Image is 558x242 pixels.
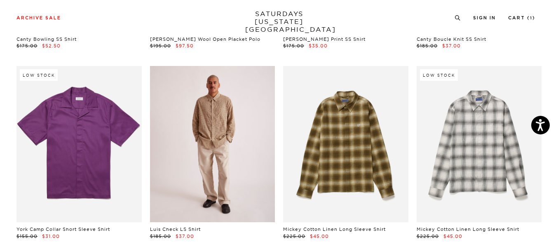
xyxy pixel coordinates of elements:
span: $225.00 [417,233,439,239]
small: 1 [530,16,532,20]
span: $185.00 [150,233,171,239]
a: Canty Bowling SS Shirt [16,36,77,42]
span: $37.00 [176,233,194,239]
span: $97.50 [176,43,194,49]
span: $185.00 [417,43,438,49]
a: Luis Check LS Shirt [150,226,201,232]
a: [PERSON_NAME] Wool Open Placket Polo [150,36,260,42]
span: $225.00 [283,233,305,239]
a: Cart (1) [508,16,535,20]
a: Sign In [473,16,496,20]
a: Mickey Cotton Linen Long Sleeve Shirt [417,226,519,232]
span: $45.00 [310,233,329,239]
div: Low Stock [420,69,458,81]
span: $37.00 [442,43,461,49]
span: $35.00 [309,43,328,49]
span: $175.00 [16,43,38,49]
span: $175.00 [283,43,304,49]
a: [PERSON_NAME] Print SS Shirt [283,36,366,42]
a: Mickey Cotton Linen Long Sleeve Shirt [283,226,386,232]
span: $155.00 [16,233,38,239]
div: Low Stock [20,69,58,81]
a: York Camp Collar Short Sleeve Shirt [16,226,110,232]
span: $31.00 [42,233,60,239]
a: Canty Boucle Knit SS Shirt [417,36,486,42]
span: $195.00 [150,43,171,49]
a: SATURDAYS[US_STATE][GEOGRAPHIC_DATA] [245,10,313,33]
span: $52.50 [42,43,61,49]
a: Archive Sale [16,16,61,20]
span: $45.00 [443,233,462,239]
